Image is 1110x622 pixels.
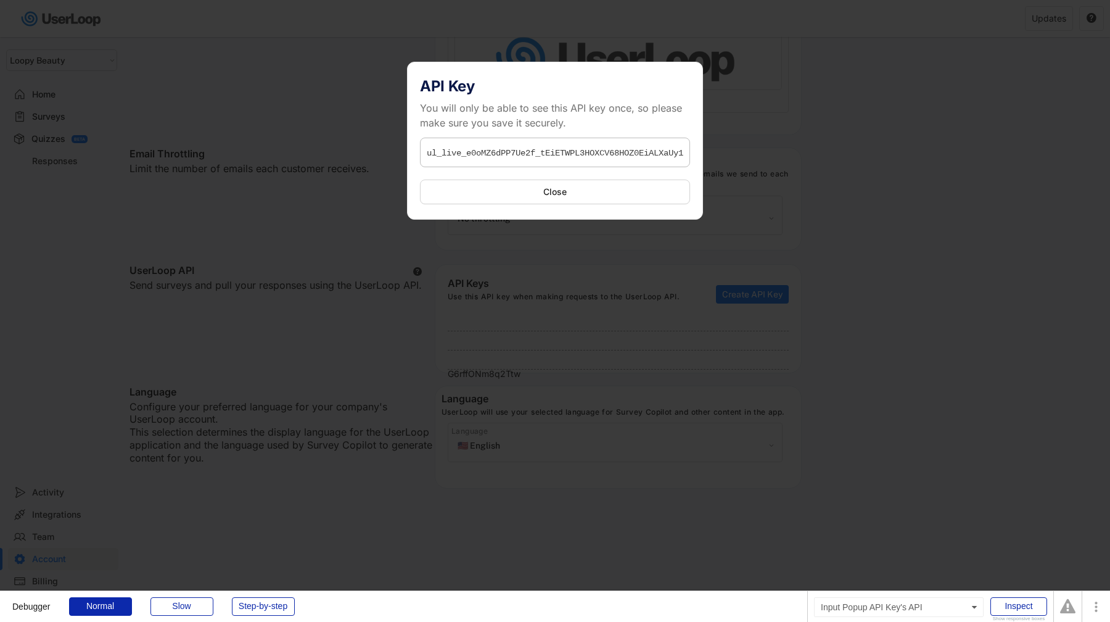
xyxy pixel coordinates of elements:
div: Debugger [12,591,51,611]
div: Normal [69,597,132,616]
input: ul_live_e0oMZ6dPP7Ue2f_tEiETWPL3HOXCV68HOZ0EiALXaUy1PIbG5KQydYNsa1c45Wd [420,138,690,167]
div: Slow [150,597,213,616]
h5: API Key [420,77,690,96]
div: Show responsive boxes [990,616,1047,621]
div: Inspect [990,597,1047,616]
div: You will only be able to see this API key once, so please make sure you save it securely. [420,101,690,130]
button: Close [420,180,690,204]
div: Input Popup API Key's API [814,597,984,617]
div: Step-by-step [232,597,295,616]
